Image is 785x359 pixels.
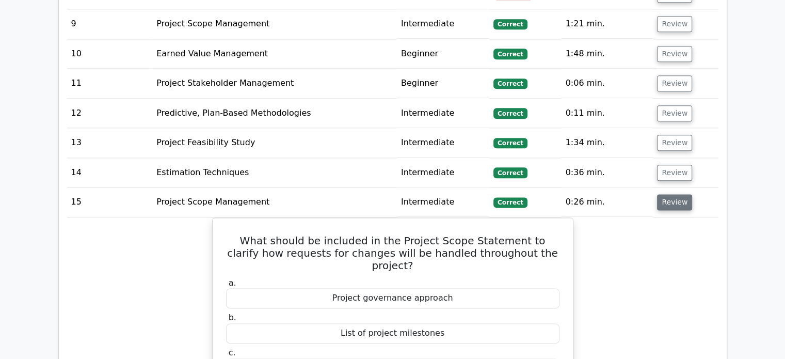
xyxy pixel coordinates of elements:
[67,9,153,39] td: 9
[657,165,692,181] button: Review
[657,135,692,151] button: Review
[657,46,692,62] button: Review
[657,194,692,210] button: Review
[561,39,653,69] td: 1:48 min.
[561,99,653,128] td: 0:11 min.
[397,69,489,98] td: Beginner
[657,105,692,121] button: Review
[152,158,397,188] td: Estimation Techniques
[657,75,692,91] button: Review
[397,128,489,158] td: Intermediate
[152,188,397,217] td: Project Scope Management
[152,99,397,128] td: Predictive, Plan-Based Methodologies
[561,69,653,98] td: 0:06 min.
[226,323,559,344] div: List of project milestones
[152,39,397,69] td: Earned Value Management
[397,188,489,217] td: Intermediate
[152,9,397,39] td: Project Scope Management
[561,128,653,158] td: 1:34 min.
[67,128,153,158] td: 13
[397,99,489,128] td: Intermediate
[561,9,653,39] td: 1:21 min.
[493,108,527,118] span: Correct
[152,128,397,158] td: Project Feasibility Study
[229,348,236,357] span: c.
[561,158,653,188] td: 0:36 min.
[67,69,153,98] td: 11
[67,158,153,188] td: 14
[493,19,527,29] span: Correct
[229,278,236,288] span: a.
[67,188,153,217] td: 15
[561,188,653,217] td: 0:26 min.
[493,79,527,89] span: Correct
[493,138,527,148] span: Correct
[493,167,527,178] span: Correct
[152,69,397,98] td: Project Stakeholder Management
[67,39,153,69] td: 10
[397,39,489,69] td: Beginner
[397,158,489,188] td: Intermediate
[657,16,692,32] button: Review
[397,9,489,39] td: Intermediate
[226,288,559,308] div: Project governance approach
[225,235,560,272] h5: What should be included in the Project Scope Statement to clarify how requests for changes will b...
[67,99,153,128] td: 12
[493,197,527,208] span: Correct
[229,313,236,322] span: b.
[493,49,527,59] span: Correct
